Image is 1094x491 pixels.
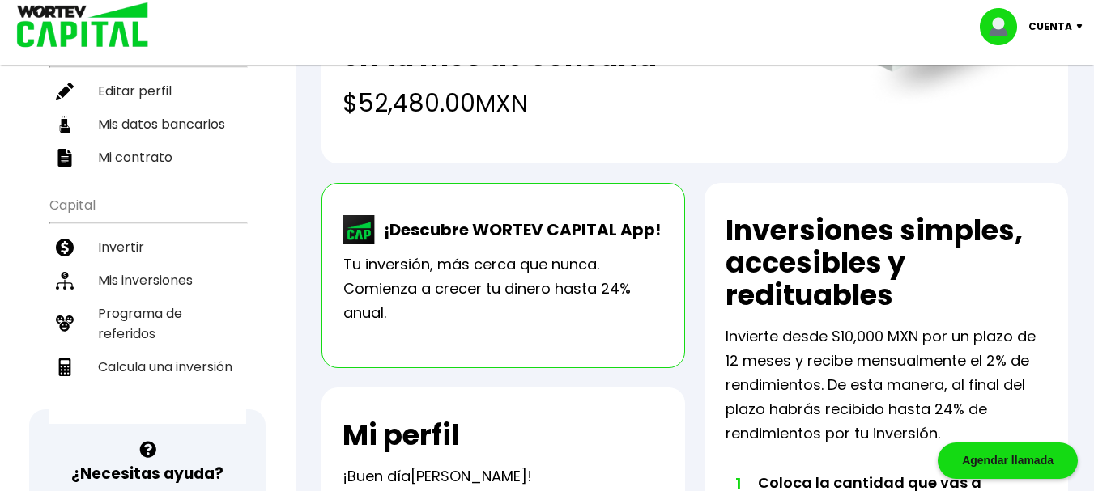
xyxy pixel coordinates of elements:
[56,315,74,332] img: recomiendanos-icon.9b8e9327.svg
[343,419,459,451] h2: Mi perfil
[56,358,74,376] img: calculadora-icon.17d418c4.svg
[56,116,74,133] img: datos-icon.10cf9172.svg
[49,264,246,297] a: Mis inversiones
[1028,15,1072,39] p: Cuenta
[71,462,223,485] h3: ¿Necesitas ayuda?
[343,252,663,325] p: Tu inversión, más cerca que nunca. Comienza a crecer tu dinero hasta 24% anual.
[56,272,74,290] img: inversiones-icon.6695dc30.svg
[56,149,74,167] img: contrato-icon.f2db500c.svg
[49,141,246,174] a: Mi contrato
[343,7,838,72] h2: Total de rendimientos recibidos en tu mes de consulta
[56,83,74,100] img: editar-icon.952d3147.svg
[411,466,527,486] span: [PERSON_NAME]
[726,214,1047,311] h2: Inversiones simples, accesibles y redituables
[49,297,246,350] a: Programa de referidos
[343,85,838,121] h4: $52,480.00 MXN
[343,464,532,489] p: ¡Buen día !
[49,350,246,383] a: Calcula una inversión
[726,324,1047,446] p: Invierte desde $10,000 MXN por un plazo de 12 meses y recibe mensualmente el 2% de rendimientos. ...
[343,215,376,244] img: wortev-capital-app-icon
[49,187,246,424] ul: Capital
[49,108,246,141] a: Mis datos bancarios
[49,74,246,108] a: Editar perfil
[49,31,246,174] ul: Perfil
[980,8,1028,45] img: profile-image
[56,239,74,256] img: invertir-icon.b3b967d7.svg
[49,231,246,264] a: Invertir
[938,442,1078,479] div: Agendar llamada
[1072,24,1094,29] img: icon-down
[376,218,661,242] p: ¡Descubre WORTEV CAPITAL App!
